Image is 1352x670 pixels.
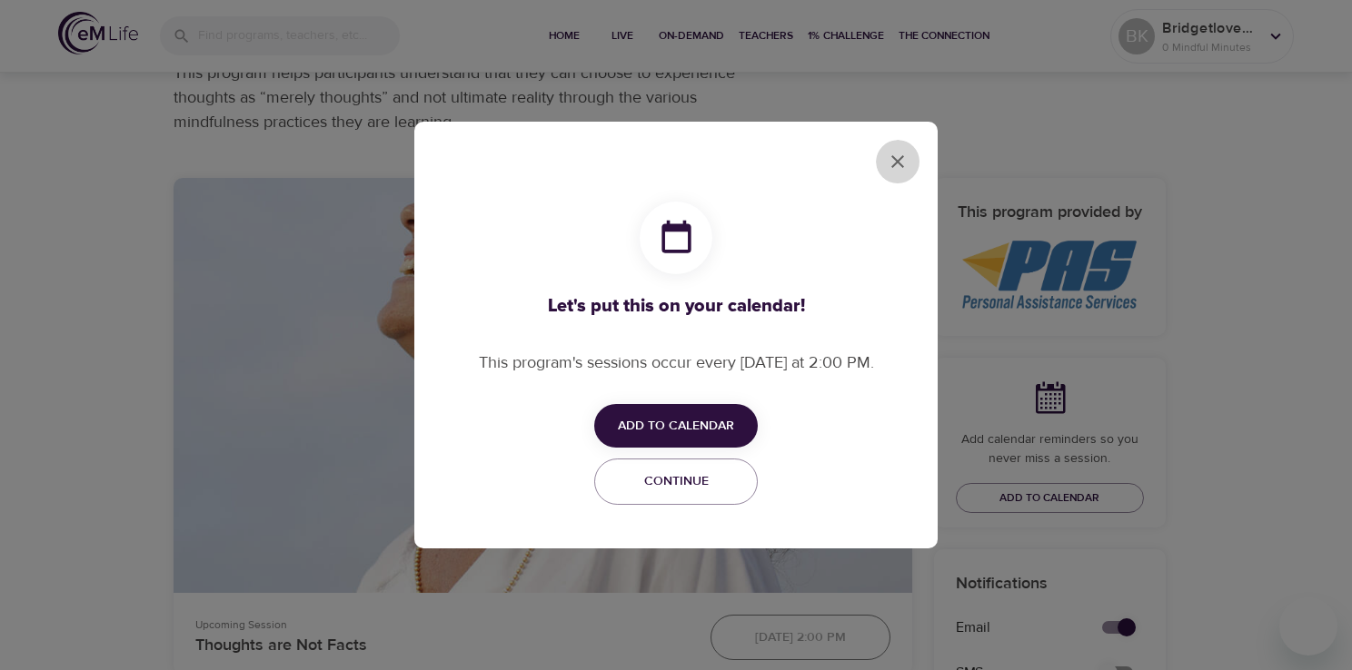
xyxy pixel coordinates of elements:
h3: Let's put this on your calendar! [479,296,874,317]
button: close [876,140,920,183]
button: Continue [594,458,758,505]
span: Add to Calendar [618,415,734,438]
button: Add to Calendar [594,404,758,448]
span: Continue [606,470,746,493]
p: This program's sessions occur every [DATE] at 2:00 PM. [479,350,874,375]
